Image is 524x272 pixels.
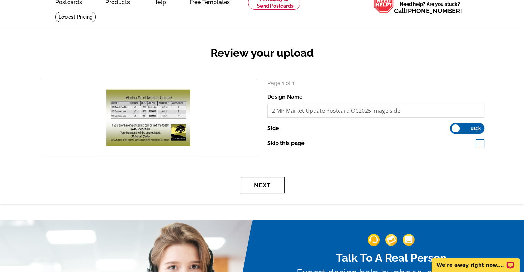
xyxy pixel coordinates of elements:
p: Page 1 of 1 [267,79,485,87]
img: support-img-2.png [385,234,397,246]
img: support-img-1.png [368,234,380,246]
button: Next [240,177,285,193]
h2: Review your upload [34,46,490,59]
img: support-img-3_1.png [403,234,415,246]
label: Design Name [267,93,303,101]
label: Skip this page [267,139,305,148]
span: Back [471,127,481,130]
span: Need help? Are you stuck? [394,1,465,14]
iframe: LiveChat chat widget [427,250,524,272]
label: Side [267,124,279,132]
span: Call [394,7,462,14]
input: File Name [267,104,485,118]
a: [PHONE_NUMBER] [406,7,462,14]
h2: Talk To A Real Person [297,251,486,264]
